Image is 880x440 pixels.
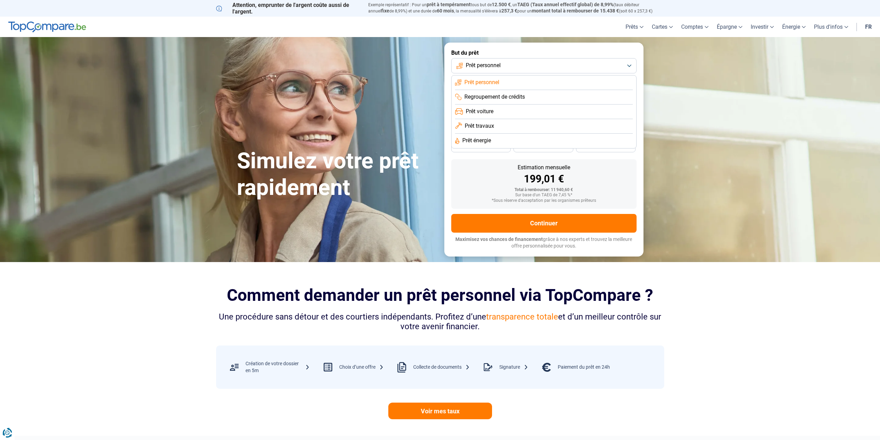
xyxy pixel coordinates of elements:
span: Prêt personnel [464,79,499,86]
p: grâce à nos experts et trouvez la meilleure offre personnalisée pour vous. [451,236,637,250]
a: Énergie [778,17,810,37]
span: prêt à tempérament [427,2,471,7]
span: 12.500 € [492,2,511,7]
a: Plus d'infos [810,17,852,37]
span: Maximisez vos chances de financement [455,236,543,242]
a: Épargne [713,17,747,37]
span: Prêt personnel [466,62,501,69]
span: montant total à rembourser de 15.438 € [532,8,619,14]
span: Prêt travaux [465,122,494,130]
span: 60 mois [437,8,454,14]
h2: Comment demander un prêt personnel via TopCompare ? [216,286,664,305]
span: Regroupement de crédits [464,93,525,101]
a: Prêts [621,17,648,37]
a: Investir [747,17,778,37]
img: TopCompare [8,21,86,33]
div: Total à rembourser: 11 940,60 € [457,188,631,192]
div: Signature [499,364,528,371]
div: *Sous réserve d'acceptation par les organismes prêteurs [457,198,631,203]
div: Paiement du prêt en 24h [558,364,610,371]
div: Sur base d'un TAEG de 7,45 %* [457,193,631,198]
span: TAEG (Taux annuel effectif global) de 8,99% [517,2,613,7]
span: 257,3 € [501,8,517,14]
p: Exemple représentatif : Pour un tous but de , un (taux débiteur annuel de 8,99%) et une durée de ... [368,2,664,14]
span: 30 mois [536,145,551,149]
a: Voir mes taux [388,403,492,419]
label: But du prêt [451,50,637,56]
div: Collecte de documents [413,364,470,371]
h1: Simulez votre prêt rapidement [237,148,436,201]
div: 199,01 € [457,174,631,184]
button: Continuer [451,214,637,233]
a: Cartes [648,17,677,37]
div: Estimation mensuelle [457,165,631,170]
span: Prêt énergie [462,137,491,144]
span: fixe [381,8,389,14]
a: Comptes [677,17,713,37]
button: Prêt personnel [451,58,637,73]
span: transparence totale [486,312,558,322]
div: Création de votre dossier en 5m [246,360,310,374]
div: Une procédure sans détour et des courtiers indépendants. Profitez d’une et d’un meilleur contrôle... [216,312,664,332]
p: Attention, emprunter de l'argent coûte aussi de l'argent. [216,2,360,15]
span: 24 mois [598,145,613,149]
span: Prêt voiture [466,108,493,115]
span: 36 mois [473,145,489,149]
div: Choix d’une offre [339,364,384,371]
a: fr [861,17,876,37]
